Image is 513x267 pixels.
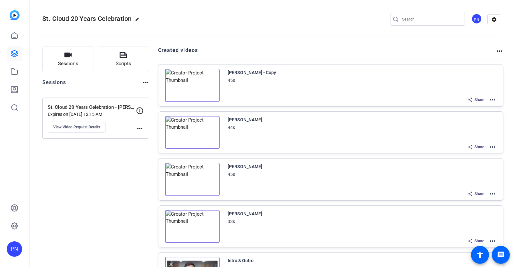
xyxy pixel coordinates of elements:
[42,47,94,72] button: Sessions
[165,210,220,243] img: Creator Project Thumbnail
[228,218,235,225] div: 33s
[476,251,484,259] mat-icon: accessibility
[475,97,484,102] span: Share
[116,60,131,67] span: Scripts
[165,69,220,102] img: Creator Project Thumbnail
[496,47,503,55] mat-icon: more_horiz
[228,124,235,131] div: 44s
[488,15,500,24] mat-icon: settings
[53,125,100,130] span: View Video Request Details
[228,170,235,178] div: 45s
[135,17,143,25] mat-icon: edit
[165,116,220,149] img: Creator Project Thumbnail
[475,238,484,244] span: Share
[228,69,276,76] div: [PERSON_NAME] - Copy
[489,143,496,151] mat-icon: more_horiz
[475,144,484,150] span: Share
[475,191,484,196] span: Share
[228,116,262,124] div: [PERSON_NAME]
[228,210,262,218] div: [PERSON_NAME]
[48,122,105,133] button: View Video Request Details
[402,15,460,23] input: Search
[228,257,254,264] div: Intro & Outro
[489,190,496,198] mat-icon: more_horiz
[228,76,235,84] div: 45s
[42,79,66,91] h2: Sessions
[471,13,483,25] ngx-avatar: Puneet Nayyar
[471,13,482,24] div: PN
[58,60,78,67] span: Sessions
[7,241,22,257] div: PN
[42,15,132,22] span: St. Cloud 20 Years Celebration
[48,104,136,111] p: St. Cloud 20 Years Celebration - [PERSON_NAME]
[158,47,496,59] h2: Created videos
[141,79,149,86] mat-icon: more_horiz
[228,163,262,170] div: [PERSON_NAME]
[489,96,496,104] mat-icon: more_horiz
[10,10,20,20] img: blue-gradient.svg
[48,112,136,117] p: Expires on [DATE] 12:15 AM
[98,47,149,72] button: Scripts
[136,125,144,133] mat-icon: more_horiz
[497,251,505,259] mat-icon: message
[165,163,220,196] img: Creator Project Thumbnail
[489,237,496,245] mat-icon: more_horiz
